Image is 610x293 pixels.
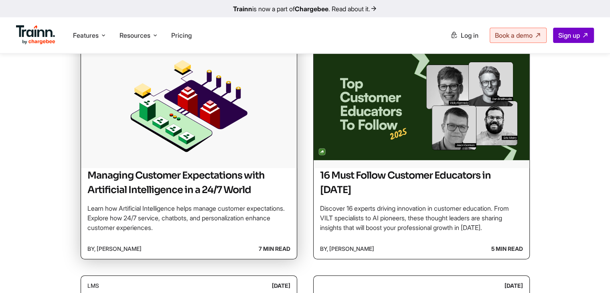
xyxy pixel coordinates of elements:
p: Learn how Artificial Intelligence helps manage customer expectations. Explore how 24/7 service, c... [87,203,290,232]
h2: 16 Must Follow Customer Educators in [DATE] [320,168,523,197]
a: Book a demo [490,28,547,43]
img: Managing Customer Expectations with Artificial Intelligence in a 24/7 World [81,46,297,166]
span: Book a demo [495,31,533,39]
b: 5 min read [491,242,523,256]
a: [DATE] Managing Customer Expectations with Artificial Intelligence in a 24/7 World Managing Custo... [81,25,297,259]
span: Features [73,31,99,40]
p: Discover 16 experts driving innovation in customer education. From VILT specialists to AI pioneer... [320,203,523,232]
span: Log in [461,31,478,39]
a: Customer Education [DATE] 16 Must Follow Customer Educators in 2025 16 Must Follow Customer Educa... [313,25,530,259]
img: 16 Must Follow Customer Educators in 2025 [314,46,529,166]
a: Pricing [171,31,192,39]
span: by, [PERSON_NAME] [320,242,374,256]
b: Chargebee [295,5,328,13]
img: Trainn Logo [16,25,55,45]
h2: Managing Customer Expectations with Artificial Intelligence in a 24/7 World [87,168,290,197]
div: LMS [87,279,99,293]
span: by, [PERSON_NAME] [87,242,142,256]
div: [DATE] [505,279,523,293]
b: Trainn [233,5,252,13]
iframe: Chat Widget [570,254,610,293]
div: [DATE] [272,279,290,293]
b: 7 min read [259,242,290,256]
span: Sign up [558,31,580,39]
span: Resources [120,31,150,40]
a: Log in [446,28,483,43]
a: Sign up [553,28,594,43]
